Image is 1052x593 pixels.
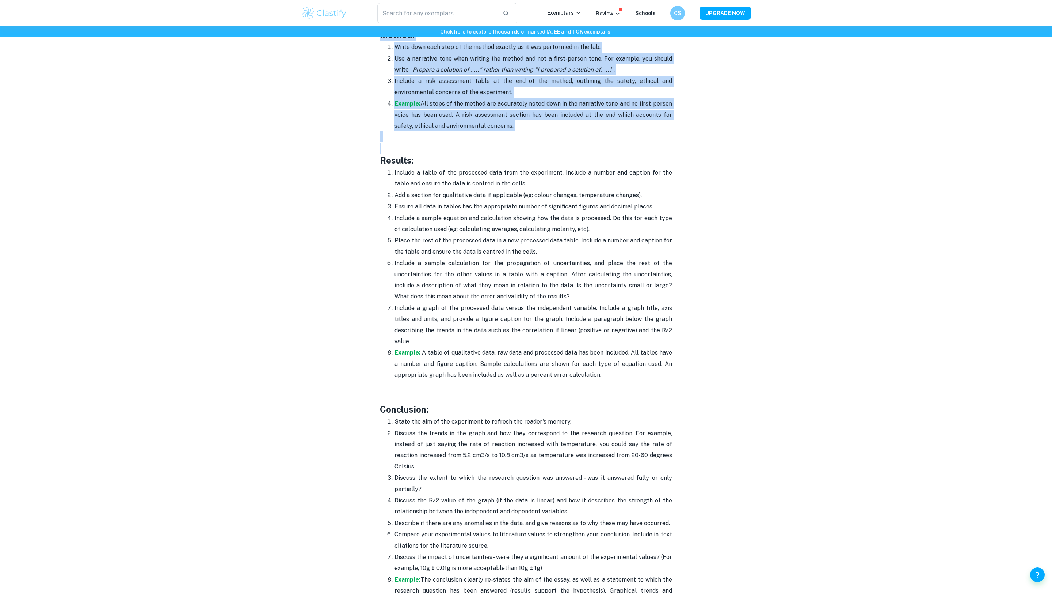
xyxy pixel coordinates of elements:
p: Discuss the extent to which the research question was answered - was it answered fully or only pa... [394,473,672,495]
a: Example: [394,100,420,107]
h3: Conclusion: [380,403,672,416]
p: All steps of the method are accurately noted down in the narrative tone and no first-person voice... [394,98,672,131]
button: UPGRADE NOW [700,7,751,20]
img: Clastify logo [301,6,347,20]
p: Ensure all data in tables has the appropriate number of significant figures and decimal places. [394,201,672,212]
p: Include a graph of the processed data versus the independent variable. Include a graph title, axi... [394,303,672,347]
p: Include a sample equation and calculation showing how the data is processed. Do this for each typ... [394,213,672,235]
p: Compare your experimental values to literature values to strengthen your conclusion. Include in-t... [394,529,672,551]
p: State the aim of the experiment to refresh the reader's memory. [394,416,672,427]
h6: CS [674,9,682,17]
i: Prepare a solution of ....." rather than writing "I prepared a solution of...... [413,66,611,73]
input: Search for any exemplars... [377,3,497,23]
p: Include a sample calculation for the propagation of uncertainties, and place the rest of the unce... [394,258,672,302]
p: Describe if there are any anomalies in the data, and give reasons as to why these may have occurred. [394,518,672,529]
p: Include a table of the processed data from the experiment. Include a number and caption for the t... [394,167,672,190]
p: Use a narrative tone when writing the method and not a first-person tone. For example, you should... [394,53,672,76]
a: Schools [635,10,656,16]
p: Review [596,9,621,18]
button: CS [670,6,685,20]
p: Discuss the trends in the graph and how they correspond to the research question. For example, in... [394,428,672,473]
p: A table of qualitative data, raw data and processed data has been included. All tables have a num... [394,347,672,380]
p: Write down each step of the method exactly as it was performed in the lab. [394,42,672,53]
p: Discuss the impact of uncertainties - were they a significant amount of the experimental values? ... [394,552,672,574]
p: Add a section for qualitative data if applicable (eg: colour changes, temperature changes). [394,190,672,201]
p: Include a risk assessment table at the end of the method, outlining the safety, ethical and envir... [394,76,672,98]
p: Exemplars [547,9,581,17]
span: than 10g ± 1g) [505,565,542,571]
h3: Results: [380,154,672,167]
button: Help and Feedback [1030,567,1045,582]
a: Example: [394,576,420,583]
a: Example: [394,349,420,356]
p: Discuss the R^2 value of the graph (if the data is linear) and how it describes the strength of t... [394,495,672,517]
h6: Click here to explore thousands of marked IA, EE and TOK exemplars ! [1,28,1051,36]
p: Place the rest of the processed data in a new processed data table. Include a number and caption ... [394,235,672,257]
